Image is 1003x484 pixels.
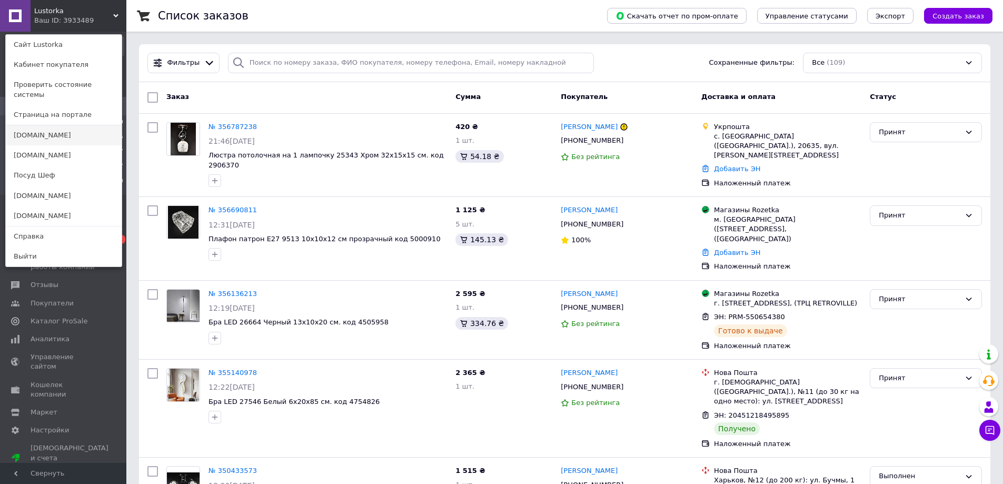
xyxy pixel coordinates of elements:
[208,137,255,145] span: 21:46[DATE]
[559,218,625,231] div: [PHONE_NUMBER]
[31,408,57,417] span: Маркет
[455,303,474,311] span: 1 шт.
[167,290,200,322] img: Фото товару
[714,378,861,407] div: г. [DEMOGRAPHIC_DATA] ([GEOGRAPHIC_DATA].), №11 (до 30 кг на одно место): ул. [STREET_ADDRESS]
[714,289,861,299] div: Магазины Rozetka
[208,467,257,475] a: № 350433573
[455,382,474,390] span: 1 шт.
[455,150,503,163] div: 54.18 ₴
[455,233,508,246] div: 145.13 ₴
[208,398,380,406] a: Бра LED 27546 Белый 6х20х85 см. код 4754826
[208,123,257,131] a: № 356787238
[167,58,200,68] span: Фильтры
[561,93,608,101] span: Покупатель
[455,123,478,131] span: 420 ₴
[827,58,845,66] span: (109)
[571,236,591,244] span: 100%
[714,262,861,271] div: Наложенный платеж
[208,290,257,298] a: № 356136213
[6,246,122,266] a: Выйти
[561,122,618,132] a: [PERSON_NAME]
[34,6,113,16] span: Lustorka
[714,439,861,449] div: Наложенный платеж
[714,313,785,321] span: ЭН: PRM-550654380
[714,299,861,308] div: г. [STREET_ADDRESS], (ТРЦ RETROVILLE)
[208,369,257,377] a: № 355140978
[455,206,485,214] span: 1 125 ₴
[455,136,474,144] span: 1 шт.
[879,471,960,482] div: Выполнен
[208,304,255,312] span: 12:19[DATE]
[31,426,69,435] span: Настройки
[714,249,760,256] a: Добавить ЭН
[714,165,760,173] a: Добавить ЭН
[6,35,122,55] a: Сайт Lustorka
[31,299,74,308] span: Покупатели
[455,369,485,377] span: 2 365 ₴
[166,205,200,239] a: Фото товару
[31,352,97,371] span: Управление сайтом
[714,411,789,419] span: ЭН: 20451218495895
[714,122,861,132] div: Укрпошта
[559,380,625,394] div: [PHONE_NUMBER]
[6,125,122,145] a: [DOMAIN_NAME]
[709,58,795,68] span: Сохраненные фильтры:
[166,122,200,156] a: Фото товару
[6,55,122,75] a: Кабинет покупателя
[166,93,189,101] span: Заказ
[701,93,776,101] span: Доставка и оплата
[6,145,122,165] a: [DOMAIN_NAME]
[455,317,508,330] div: 334.76 ₴
[924,8,992,24] button: Создать заказ
[879,373,960,384] div: Принят
[31,280,58,290] span: Отзывы
[31,443,108,472] span: [DEMOGRAPHIC_DATA] и счета
[208,151,444,169] span: Люстра потолочная на 1 лампочку 25343 Хром 32х15х15 см. код 2906370
[932,12,984,20] span: Создать заказ
[879,210,960,221] div: Принят
[571,153,620,161] span: Без рейтинга
[714,205,861,215] div: Магазины Rozetka
[6,75,122,104] a: Проверить состояние системы
[867,8,913,24] button: Экспорт
[455,93,481,101] span: Сумма
[455,290,485,298] span: 2 595 ₴
[913,12,992,19] a: Создать заказ
[714,179,861,188] div: Наложенный платеж
[455,467,485,475] span: 1 515 ₴
[208,235,441,243] a: Плафон патрон E27 9513 10х10х12 см прозрачный код 5000910
[31,317,87,326] span: Каталог ProSale
[714,422,760,435] div: Получено
[6,186,122,206] a: [DOMAIN_NAME]
[561,205,618,215] a: [PERSON_NAME]
[766,12,848,20] span: Управление статусами
[571,320,620,328] span: Без рейтинга
[168,206,199,239] img: Фото товару
[6,226,122,246] a: Справка
[166,289,200,323] a: Фото товару
[812,58,825,68] span: Все
[158,9,249,22] h1: Список заказов
[876,12,905,20] span: Экспорт
[615,11,738,21] span: Скачать отчет по пром-оплате
[559,301,625,314] div: [PHONE_NUMBER]
[208,206,257,214] a: № 356690811
[571,399,620,407] span: Без рейтинга
[171,123,195,155] img: Фото товару
[714,215,861,244] div: м. [GEOGRAPHIC_DATA] ([STREET_ADDRESS], ([GEOGRAPHIC_DATA])
[208,221,255,229] span: 12:31[DATE]
[714,324,787,337] div: Готово к выдаче
[6,206,122,226] a: [DOMAIN_NAME]
[208,318,389,326] a: Бра LED 26664 Черный 13х10х20 см. код 4505958
[757,8,857,24] button: Управление статусами
[6,165,122,185] a: Посуд Шеф
[559,134,625,147] div: [PHONE_NUMBER]
[561,289,618,299] a: [PERSON_NAME]
[714,466,861,476] div: Нова Пошта
[714,341,861,351] div: Наложенный платеж
[31,334,69,344] span: Аналитика
[870,93,896,101] span: Статус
